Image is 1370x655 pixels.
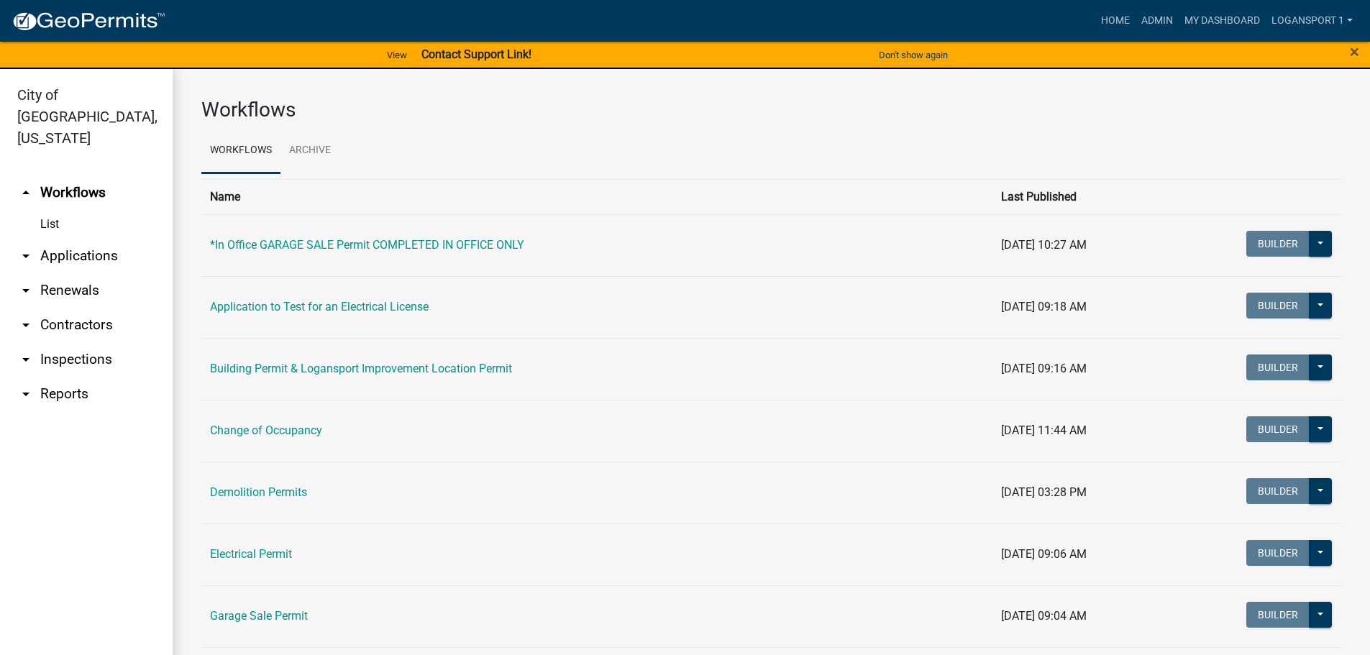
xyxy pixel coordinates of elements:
[1001,238,1087,252] span: [DATE] 10:27 AM
[421,47,531,61] strong: Contact Support Link!
[873,43,954,67] button: Don't show again
[1001,423,1087,437] span: [DATE] 11:44 AM
[1350,42,1359,62] span: ×
[210,362,512,375] a: Building Permit & Logansport Improvement Location Permit
[992,179,1166,214] th: Last Published
[210,300,429,313] a: Application to Test for an Electrical License
[201,98,1341,122] h3: Workflows
[1001,609,1087,623] span: [DATE] 09:04 AM
[1246,293,1310,319] button: Builder
[210,238,524,252] a: *In Office GARAGE SALE Permit COMPLETED IN OFFICE ONLY
[280,128,339,174] a: Archive
[210,485,307,499] a: Demolition Permits
[210,609,308,623] a: Garage Sale Permit
[1266,7,1358,35] a: Logansport 1
[1179,7,1266,35] a: My Dashboard
[210,423,322,437] a: Change of Occupancy
[1001,300,1087,313] span: [DATE] 09:18 AM
[17,184,35,201] i: arrow_drop_up
[201,179,992,214] th: Name
[1246,478,1310,504] button: Builder
[17,385,35,403] i: arrow_drop_down
[1095,7,1136,35] a: Home
[1246,602,1310,628] button: Builder
[1001,547,1087,561] span: [DATE] 09:06 AM
[1001,485,1087,499] span: [DATE] 03:28 PM
[1246,231,1310,257] button: Builder
[201,128,280,174] a: Workflows
[1001,362,1087,375] span: [DATE] 09:16 AM
[1246,354,1310,380] button: Builder
[17,282,35,299] i: arrow_drop_down
[1136,7,1179,35] a: Admin
[1246,540,1310,566] button: Builder
[381,43,413,67] a: View
[1350,43,1359,60] button: Close
[17,316,35,334] i: arrow_drop_down
[17,247,35,265] i: arrow_drop_down
[1246,416,1310,442] button: Builder
[17,351,35,368] i: arrow_drop_down
[210,547,292,561] a: Electrical Permit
